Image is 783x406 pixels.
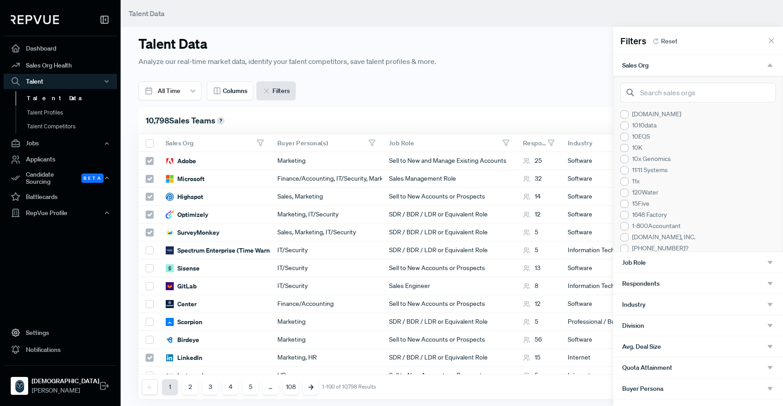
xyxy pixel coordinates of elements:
div: 11:11 Systems [620,165,776,175]
span: Sales Org [622,62,649,69]
div: [PHONE_NUMBER]? [620,244,776,253]
span: Industry [622,301,645,308]
button: Avg. Deal Size [613,336,783,357]
div: [DOMAIN_NAME], INC. [620,233,776,242]
button: Job Role [613,252,783,273]
span: Division [622,322,644,329]
button: Division [613,315,783,336]
div: [DOMAIN_NAME] [620,110,776,119]
span: Job Role [622,259,646,266]
div: 1010data [620,121,776,130]
div: 15Five [620,199,776,208]
button: Respondents [613,273,783,294]
div: 120Water [620,188,776,197]
span: Quota Attainment [622,364,672,371]
span: Filters [620,34,646,47]
button: Buyer Persona [613,378,783,399]
button: Quota Attainment [613,357,783,378]
input: Search sales orgs [620,83,776,102]
div: 10K [620,143,776,152]
div: 10x Genomics [620,154,776,164]
button: Industry [613,294,783,315]
span: Avg. Deal Size [622,343,661,350]
div: 1-800Accountant [620,221,776,231]
span: Reset [661,37,678,46]
div: 11x [620,177,776,186]
div: 10EQS [620,132,776,141]
button: Sales Org [613,55,783,76]
span: Respondents [622,280,660,287]
span: Buyer Persona [622,385,663,392]
div: 1648 Factory [620,210,776,220]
